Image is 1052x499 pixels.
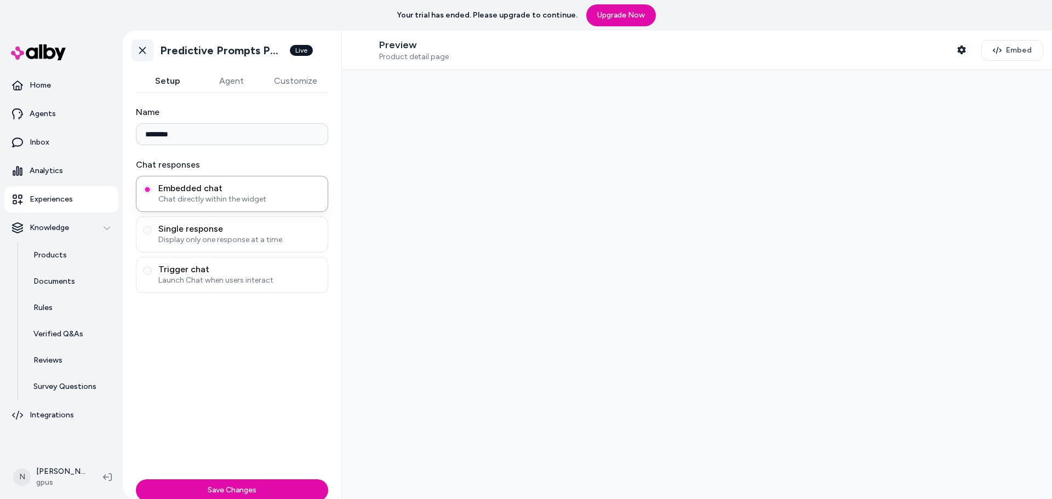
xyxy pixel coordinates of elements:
a: Rules [22,295,118,321]
button: N[PERSON_NAME]gpus [7,460,94,495]
button: Embedded chatChat directly within the widget [143,185,152,194]
button: Agent [199,70,263,92]
a: Inbox [4,129,118,156]
label: Name [136,106,328,119]
a: Products [22,242,118,268]
button: Trigger chatLaunch Chat when users interact [143,266,152,275]
span: N [13,468,31,486]
a: Survey Questions [22,374,118,400]
a: Integrations [4,402,118,428]
a: Verified Q&As [22,321,118,347]
a: Upgrade Now [586,4,656,26]
a: Experiences [4,186,118,213]
a: Documents [22,268,118,295]
button: Setup [136,70,199,92]
p: [PERSON_NAME] [36,466,85,477]
span: Display only one response at a time [158,234,321,245]
p: Integrations [30,410,74,421]
img: alby Logo [11,44,66,60]
p: Rules [33,302,53,313]
button: Customize [263,70,328,92]
p: Reviews [33,355,62,366]
button: Embed [981,40,1043,61]
p: Inbox [30,137,49,148]
p: Your trial has ended. Please upgrade to continue. [397,10,578,21]
label: Chat responses [136,158,328,171]
span: Launch Chat when users interact [158,275,321,286]
p: Survey Questions [33,381,96,392]
a: Analytics [4,158,118,184]
p: Products [33,250,67,261]
p: Knowledge [30,222,69,233]
p: Experiences [30,194,73,205]
p: Analytics [30,165,63,176]
span: Product detail page [379,52,449,62]
span: Chat directly within the widget [158,194,321,205]
a: Reviews [22,347,118,374]
p: Home [30,80,51,91]
span: Embedded chat [158,183,321,194]
button: Single responseDisplay only one response at a time [143,226,152,234]
span: Embed [1006,45,1032,56]
span: gpus [36,477,85,488]
p: Documents [33,276,75,287]
h1: Predictive Prompts PDP [160,44,283,58]
a: Agents [4,101,118,127]
span: Trigger chat [158,264,321,275]
div: Live [290,45,313,56]
button: Knowledge [4,215,118,241]
a: Home [4,72,118,99]
p: Verified Q&As [33,329,83,340]
p: Agents [30,108,56,119]
span: Single response [158,223,321,234]
p: Preview [379,39,449,51]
